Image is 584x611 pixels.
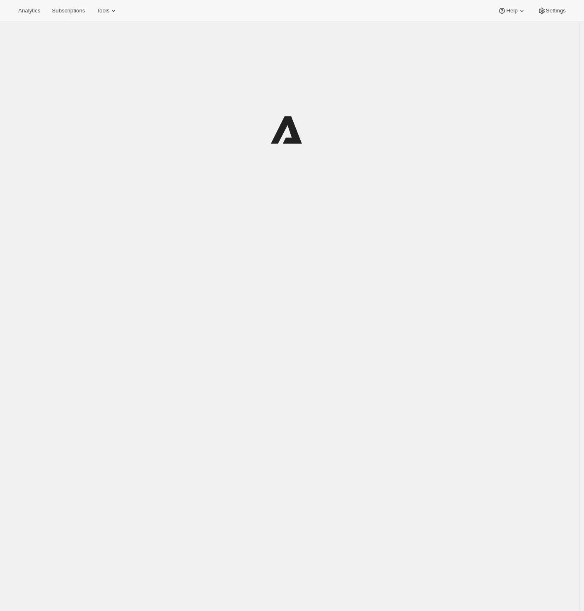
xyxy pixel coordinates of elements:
span: Tools [97,7,109,14]
button: Subscriptions [47,5,90,17]
button: Help [493,5,531,17]
button: Settings [533,5,571,17]
span: Help [506,7,517,14]
button: Analytics [13,5,45,17]
span: Settings [546,7,566,14]
button: Tools [92,5,123,17]
span: Analytics [18,7,40,14]
span: Subscriptions [52,7,85,14]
